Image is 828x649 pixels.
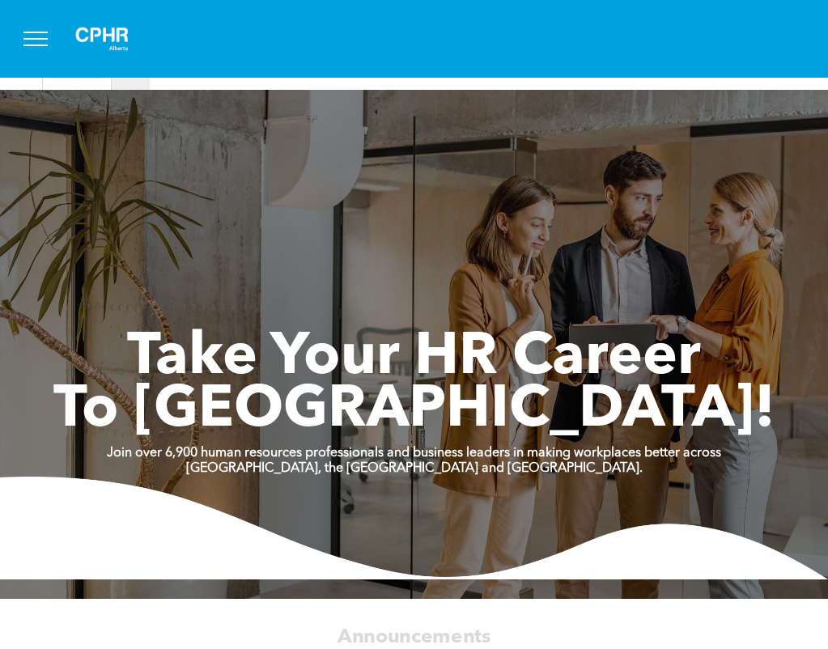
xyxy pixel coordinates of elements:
img: A white background with a few lines on it [62,13,142,65]
span: Take Your HR Career [127,329,701,388]
button: menu [15,18,57,60]
span: Announcements [338,627,490,647]
strong: [GEOGRAPHIC_DATA], the [GEOGRAPHIC_DATA] and [GEOGRAPHIC_DATA]. [186,462,643,475]
span: To [GEOGRAPHIC_DATA]! [53,382,775,440]
strong: Join over 6,900 human resources professionals and business leaders in making workplaces better ac... [107,447,721,460]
